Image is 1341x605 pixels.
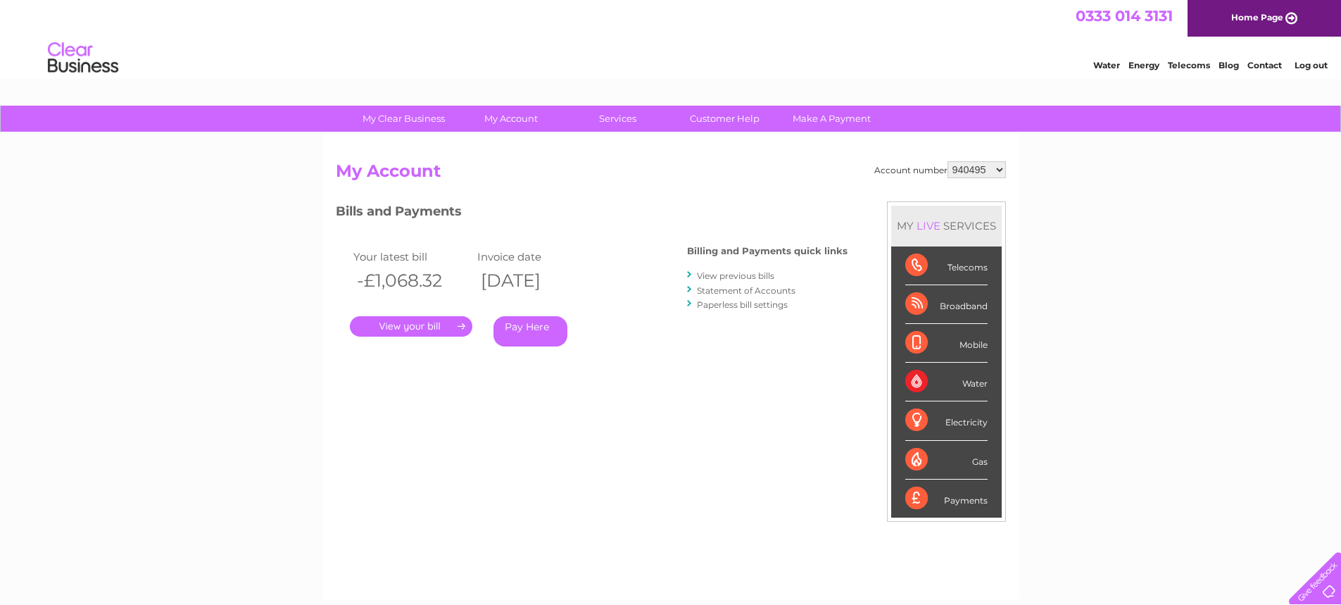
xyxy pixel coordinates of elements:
[667,106,783,132] a: Customer Help
[47,37,119,80] img: logo.png
[1093,60,1120,70] a: Water
[905,363,988,401] div: Water
[905,401,988,440] div: Electricity
[336,161,1006,188] h2: My Account
[1219,60,1239,70] a: Blog
[687,246,848,256] h4: Billing and Payments quick links
[905,480,988,518] div: Payments
[774,106,890,132] a: Make A Payment
[905,285,988,324] div: Broadband
[905,441,988,480] div: Gas
[560,106,676,132] a: Services
[914,219,943,232] div: LIVE
[1076,7,1173,25] a: 0333 014 3131
[1168,60,1210,70] a: Telecoms
[1247,60,1282,70] a: Contact
[905,324,988,363] div: Mobile
[874,161,1006,178] div: Account number
[474,266,598,295] th: [DATE]
[474,247,598,266] td: Invoice date
[350,316,472,337] a: .
[350,266,474,295] th: -£1,068.32
[350,247,474,266] td: Your latest bill
[697,270,774,281] a: View previous bills
[493,316,567,347] a: Pay Here
[1128,60,1159,70] a: Energy
[891,206,1002,246] div: MY SERVICES
[1295,60,1328,70] a: Log out
[697,285,795,296] a: Statement of Accounts
[905,247,988,285] div: Telecoms
[339,8,1004,68] div: Clear Business is a trading name of Verastar Limited (registered in [GEOGRAPHIC_DATA] No. 3667643...
[453,106,569,132] a: My Account
[336,201,848,226] h3: Bills and Payments
[346,106,462,132] a: My Clear Business
[697,299,788,310] a: Paperless bill settings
